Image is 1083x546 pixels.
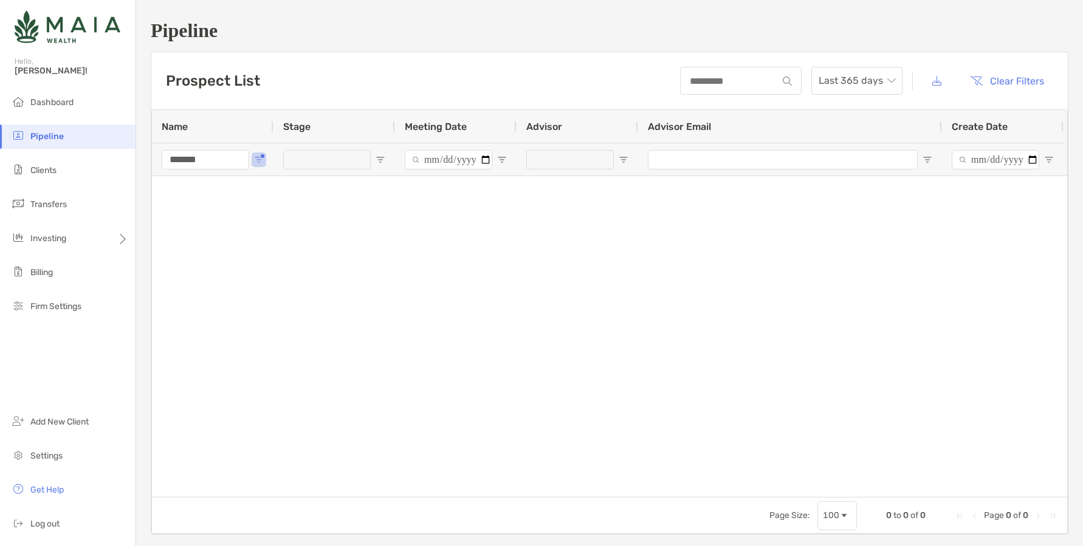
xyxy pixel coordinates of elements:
[819,67,895,94] span: Last 365 days
[30,485,64,495] span: Get Help
[162,121,188,132] span: Name
[1044,155,1054,165] button: Open Filter Menu
[15,5,120,49] img: Zoe Logo
[1033,511,1043,520] div: Next Page
[30,199,67,210] span: Transfers
[30,519,60,529] span: Log out
[886,510,892,520] span: 0
[15,66,128,76] span: [PERSON_NAME]!
[11,448,26,462] img: settings icon
[648,150,918,169] input: Advisor Email Filter Input
[1006,510,1011,520] span: 0
[769,510,810,520] div: Page Size:
[648,121,711,132] span: Advisor Email
[955,511,964,520] div: First Page
[823,510,839,520] div: 100
[952,150,1039,169] input: Create Date Filter Input
[11,298,26,313] img: firm-settings icon
[151,19,1068,42] h1: Pipeline
[254,155,264,165] button: Open Filter Menu
[30,267,53,278] span: Billing
[30,97,74,107] span: Dashboard
[1048,511,1057,520] div: Last Page
[162,150,249,169] input: Name Filter Input
[11,482,26,496] img: get-help icon
[910,510,918,520] span: of
[30,131,64,142] span: Pipeline
[969,511,979,520] div: Previous Page
[920,510,926,520] span: 0
[11,162,26,177] img: clients icon
[376,155,385,165] button: Open Filter Menu
[405,150,492,169] input: Meeting Date Filter Input
[11,516,26,530] img: logout icon
[526,121,562,132] span: Advisor
[903,510,909,520] span: 0
[817,501,857,530] div: Page Size
[283,121,311,132] span: Stage
[1023,510,1028,520] span: 0
[961,67,1053,94] button: Clear Filters
[11,128,26,143] img: pipeline icon
[11,196,26,211] img: transfers icon
[984,510,1004,520] span: Page
[30,451,63,461] span: Settings
[166,72,260,89] h3: Prospect List
[1013,510,1021,520] span: of
[923,155,932,165] button: Open Filter Menu
[405,121,467,132] span: Meeting Date
[893,510,901,520] span: to
[30,301,81,312] span: Firm Settings
[30,165,57,176] span: Clients
[30,233,66,244] span: Investing
[619,155,628,165] button: Open Filter Menu
[11,230,26,245] img: investing icon
[11,94,26,109] img: dashboard icon
[11,264,26,279] img: billing icon
[783,77,792,86] img: input icon
[11,414,26,428] img: add_new_client icon
[30,417,89,427] span: Add New Client
[952,121,1008,132] span: Create Date
[497,155,507,165] button: Open Filter Menu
